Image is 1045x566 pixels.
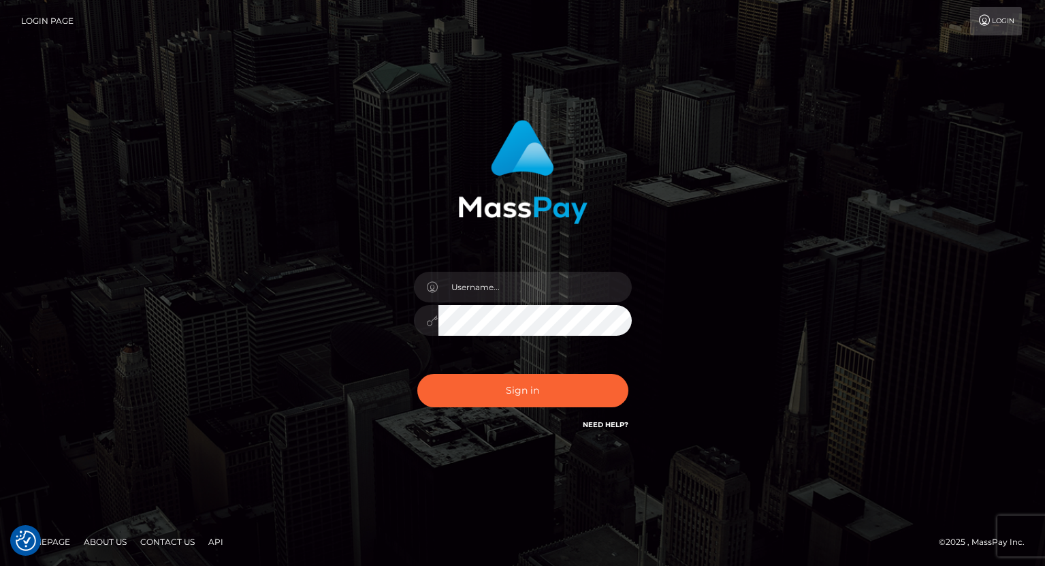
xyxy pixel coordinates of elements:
a: Login Page [21,7,74,35]
button: Consent Preferences [16,531,36,551]
img: MassPay Login [458,120,588,224]
a: Contact Us [135,531,200,552]
a: Homepage [15,531,76,552]
a: Login [970,7,1022,35]
img: Revisit consent button [16,531,36,551]
div: © 2025 , MassPay Inc. [939,535,1035,550]
a: About Us [78,531,132,552]
input: Username... [438,272,632,302]
button: Sign in [417,374,628,407]
a: API [203,531,229,552]
a: Need Help? [583,420,628,429]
